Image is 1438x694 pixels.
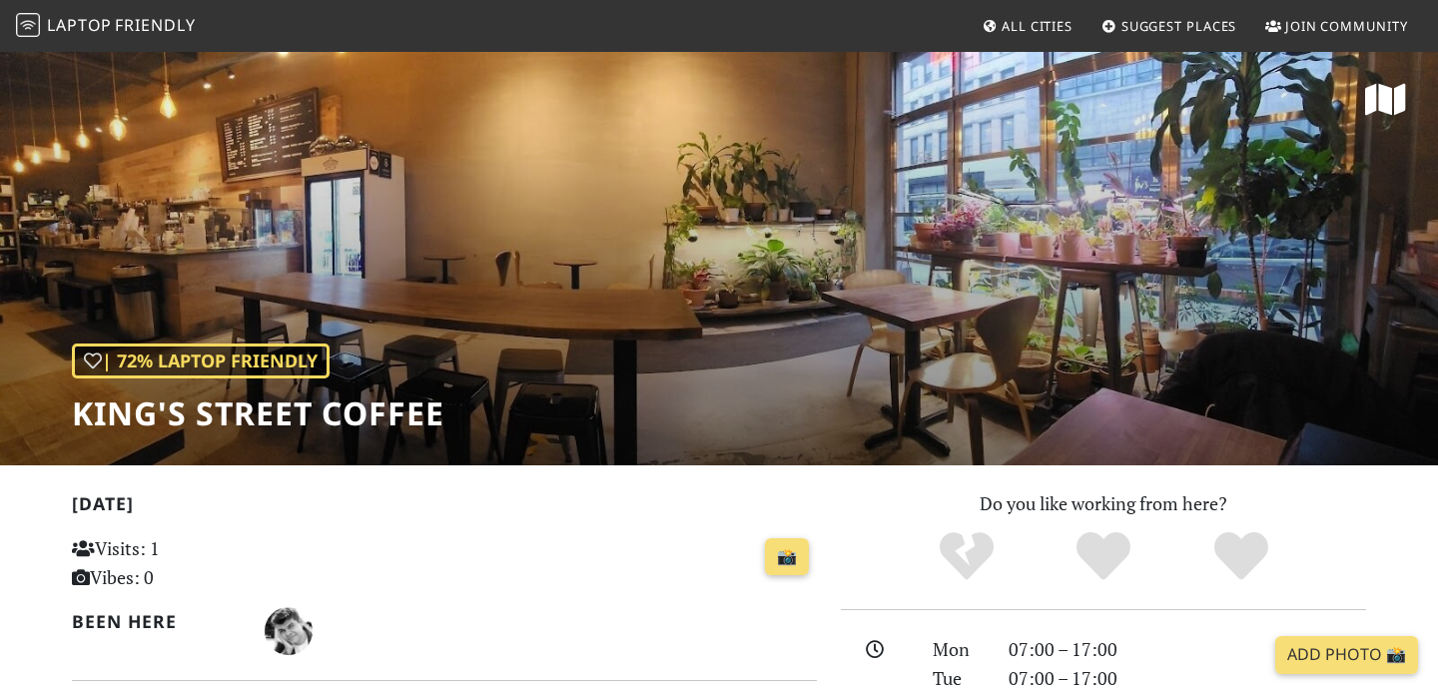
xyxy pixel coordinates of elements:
div: No [898,529,1036,584]
span: Laptop [47,14,112,36]
div: Yes [1035,529,1172,584]
h2: [DATE] [72,493,817,522]
span: Vlad Sitalo [265,617,313,641]
div: Definitely! [1172,529,1310,584]
span: Join Community [1285,17,1408,35]
span: All Cities [1002,17,1073,35]
div: | 72% Laptop Friendly [72,344,330,378]
a: Suggest Places [1093,8,1245,44]
a: 📸 [765,538,809,576]
a: Add Photo 📸 [1275,636,1418,674]
p: Visits: 1 Vibes: 0 [72,534,305,592]
h2: Been here [72,611,241,632]
div: 07:00 – 17:00 [997,635,1378,664]
span: Suggest Places [1121,17,1237,35]
img: 2406-vlad.jpg [265,607,313,655]
img: LaptopFriendly [16,13,40,37]
div: 07:00 – 17:00 [997,664,1378,693]
div: Mon [921,635,997,664]
span: Friendly [115,14,195,36]
a: Join Community [1257,8,1416,44]
div: Tue [921,664,997,693]
h1: King's Street Coffee [72,394,444,432]
p: Do you like working from here? [841,489,1366,518]
a: All Cities [974,8,1080,44]
a: LaptopFriendly LaptopFriendly [16,9,196,44]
